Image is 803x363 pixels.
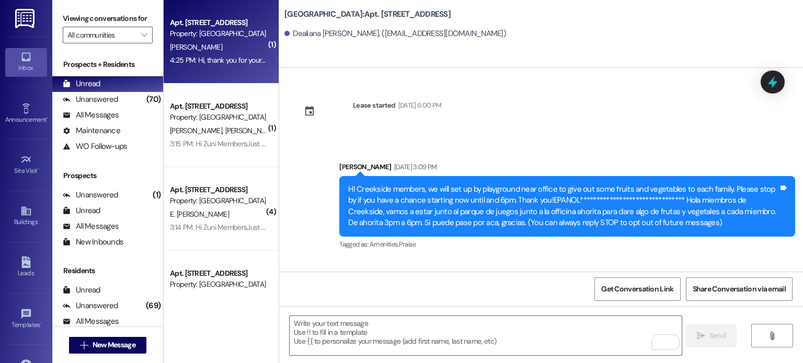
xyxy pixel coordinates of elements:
[284,9,451,20] b: [GEOGRAPHIC_DATA]: Apt. [STREET_ADDRESS]
[693,284,786,295] span: Share Conversation via email
[370,240,399,249] span: Amenities ,
[339,161,795,176] div: [PERSON_NAME]
[284,28,506,39] div: Dealiana [PERSON_NAME]. ([EMAIL_ADDRESS][DOMAIN_NAME])
[144,91,163,108] div: (70)
[63,78,100,89] div: Unread
[170,279,267,290] div: Property: [GEOGRAPHIC_DATA]
[170,101,267,112] div: Apt. [STREET_ADDRESS]
[52,170,163,181] div: Prospects
[768,332,776,340] i: 
[67,27,136,43] input: All communities
[170,195,267,206] div: Property: [GEOGRAPHIC_DATA]
[38,166,39,173] span: •
[290,316,681,355] textarea: To enrich screen reader interactions, please activate Accessibility in Grammarly extension settings
[63,205,100,216] div: Unread
[63,10,153,27] label: Viewing conversations for
[686,324,737,347] button: Send
[150,187,163,203] div: (1)
[80,341,88,349] i: 
[170,55,485,65] div: 4:25 PM: Hi, thank you for your message. Our team will get back to you [DATE] during regular offi...
[686,277,793,301] button: Share Conversation via email
[63,237,123,248] div: New Inbounds
[170,17,267,28] div: Apt. [STREET_ADDRESS]
[5,48,47,76] a: Inbox
[170,268,267,279] div: Apt. [STREET_ADDRESS]
[392,161,437,172] div: [DATE] 3:09 PM
[63,285,100,296] div: Unread
[63,125,120,136] div: Maintenance
[5,151,47,179] a: Site Visit •
[709,330,726,341] span: Send
[93,339,135,350] span: New Message
[170,42,222,52] span: [PERSON_NAME]
[63,300,118,311] div: Unanswered
[52,59,163,70] div: Prospects + Residents
[396,100,442,111] div: [DATE] 6:00 PM
[143,298,163,314] div: (69)
[63,316,119,327] div: All Messages
[15,9,37,28] img: ResiDesk Logo
[63,110,119,121] div: All Messages
[63,94,118,105] div: Unanswered
[594,277,680,301] button: Get Conversation Link
[170,28,267,39] div: Property: [GEOGRAPHIC_DATA]
[69,337,146,354] button: New Message
[339,237,795,252] div: Tagged as:
[348,184,778,229] div: HI Creekside members, we will set up by playground near office to give out some fruits and vegeta...
[52,265,163,276] div: Residents
[47,114,48,122] span: •
[399,240,416,249] span: Praise
[353,100,396,111] div: Lease started
[5,202,47,230] a: Buildings
[170,112,267,123] div: Property: [GEOGRAPHIC_DATA]
[5,253,47,282] a: Leads
[141,31,147,39] i: 
[63,141,127,152] div: WO Follow-ups
[601,284,673,295] span: Get Conversation Link
[63,190,118,201] div: Unanswered
[170,126,225,135] span: [PERSON_NAME]
[5,305,47,333] a: Templates •
[170,184,267,195] div: Apt. [STREET_ADDRESS]
[40,320,42,327] span: •
[170,209,229,219] span: E. [PERSON_NAME]
[697,332,705,340] i: 
[225,126,278,135] span: [PERSON_NAME]
[63,221,119,232] div: All Messages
